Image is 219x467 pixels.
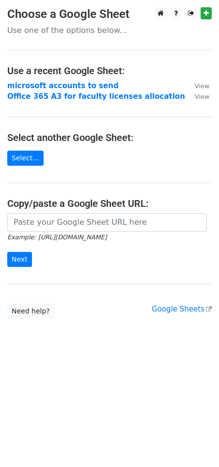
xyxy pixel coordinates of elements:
[7,304,54,319] a: Need help?
[7,7,212,21] h3: Choose a Google Sheet
[7,25,212,35] p: Use one of the options below...
[7,132,212,143] h4: Select another Google Sheet:
[195,82,209,90] small: View
[185,92,209,101] a: View
[7,65,212,77] h4: Use a recent Google Sheet:
[7,92,185,101] a: Office 365 A3 for faculty licenses allocation
[195,93,209,100] small: View
[7,151,44,166] a: Select...
[152,305,212,313] a: Google Sheets
[185,81,209,90] a: View
[7,198,212,209] h4: Copy/paste a Google Sheet URL:
[7,213,207,232] input: Paste your Google Sheet URL here
[7,252,32,267] input: Next
[7,81,119,90] a: microsoft accounts to send
[7,233,107,241] small: Example: [URL][DOMAIN_NAME]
